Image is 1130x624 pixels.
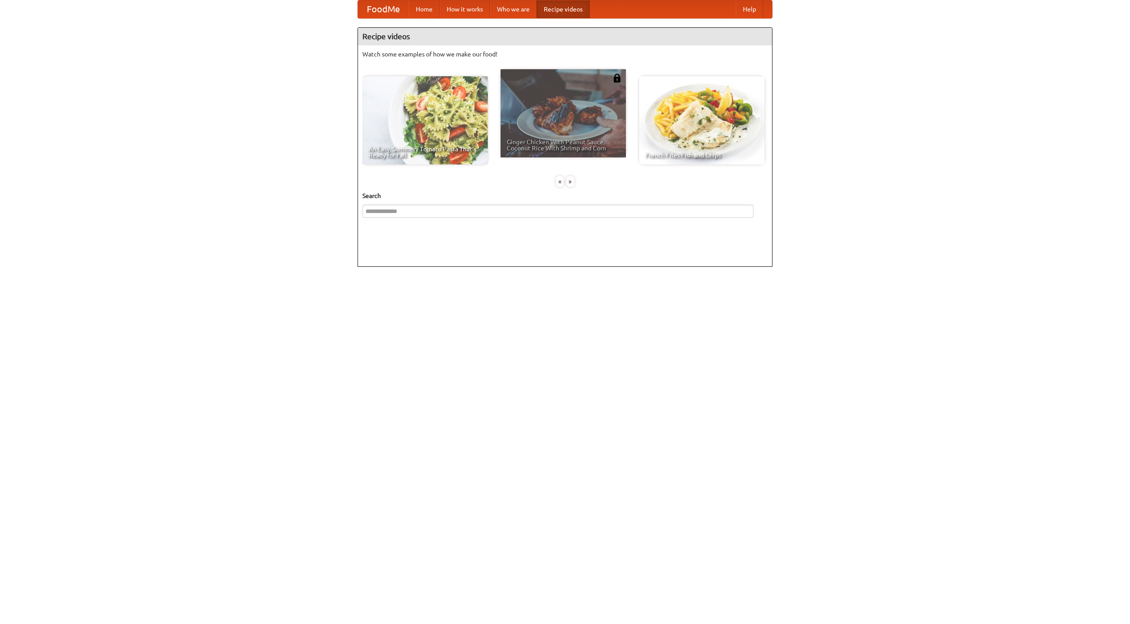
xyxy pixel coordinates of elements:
[362,191,768,200] h5: Search
[358,0,409,18] a: FoodMe
[537,0,590,18] a: Recipe videos
[369,146,482,158] span: An Easy, Summery Tomato Pasta That's Ready for Fall
[490,0,537,18] a: Who we are
[358,28,772,45] h4: Recipe videos
[362,76,488,164] a: An Easy, Summery Tomato Pasta That's Ready for Fall
[362,50,768,59] p: Watch some examples of how we make our food!
[440,0,490,18] a: How it works
[736,0,763,18] a: Help
[645,152,758,158] span: French Fries Fish and Chips
[556,176,564,187] div: «
[639,76,765,164] a: French Fries Fish and Chips
[566,176,574,187] div: »
[613,74,621,82] img: 483408.png
[409,0,440,18] a: Home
